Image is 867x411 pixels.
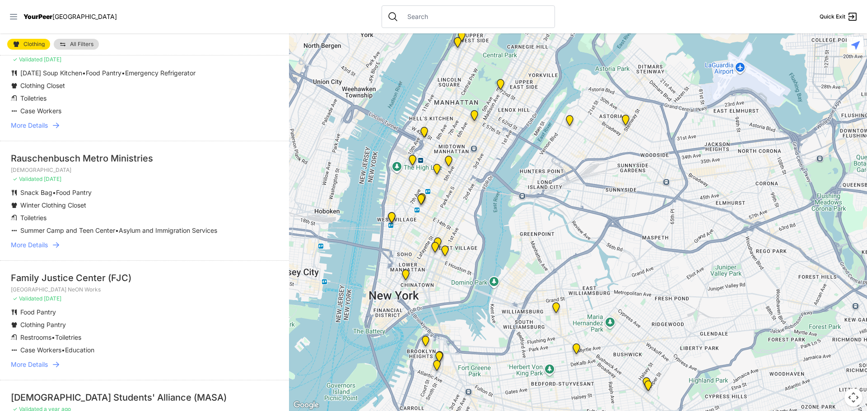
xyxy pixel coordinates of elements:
div: Brooklyn [433,351,445,366]
div: Fancy Thrift Shop [564,115,575,129]
div: Rauschenbusch Metro Ministries [11,152,278,165]
a: Open this area in Google Maps (opens a new window) [291,399,321,411]
span: More Details [11,121,48,130]
a: More Details [11,360,278,369]
div: Manhattan Criminal Court [400,269,411,284]
div: University Community Social Services (UCSS) [439,245,451,260]
span: Toiletries [55,333,81,341]
a: Quick Exit [820,11,858,22]
span: Asylum and Immigration Services [119,226,217,234]
span: Clothing Closet [20,82,65,89]
span: Case Workers [20,107,61,115]
span: Toiletries [20,94,47,102]
span: • [115,226,119,234]
div: Pathways Adult Drop-In Program [456,31,467,45]
span: [DATE] Soup Kitchen [20,69,82,77]
span: Quick Exit [820,13,845,20]
span: • [51,333,55,341]
span: Emergency Refrigerator [125,69,196,77]
div: St. Joseph House [429,242,441,256]
span: More Details [11,240,48,249]
div: Family Justice Center (FJC) [11,272,278,284]
div: Back of the Church [415,194,427,208]
a: YourPeer[GEOGRAPHIC_DATA] [23,14,117,19]
span: Food Pantry [86,69,121,77]
div: Chelsea [407,155,418,169]
a: All Filters [54,39,99,50]
span: All Filters [70,42,93,47]
a: More Details [11,121,278,130]
input: Search [402,12,549,21]
span: More Details [11,360,48,369]
span: YourPeer [23,13,52,20]
span: • [52,189,56,196]
span: [DATE] [44,175,61,182]
a: More Details [11,240,278,249]
div: St Thomas Episcopal Church [641,377,652,392]
div: Brooklyn [434,351,445,365]
p: [GEOGRAPHIC_DATA] NeON Works [11,286,278,293]
span: Case Workers [20,346,61,354]
img: Google [291,399,321,411]
span: [DATE] [44,295,61,302]
div: Greenwich Village [386,212,397,226]
span: Toiletries [20,214,47,222]
span: Education [65,346,94,354]
span: ✓ Validated [13,295,42,302]
span: • [61,346,65,354]
span: Food Pantry [56,189,92,196]
span: [DATE] [44,56,61,63]
div: Location of CCBQ, Brooklyn [571,343,582,358]
span: [GEOGRAPHIC_DATA] [52,13,117,20]
a: Clothing [7,39,50,50]
div: Bushwick/North Brooklyn [643,380,654,395]
span: Winter Clothing Closet [20,201,86,209]
div: Headquarters [431,164,443,178]
span: • [82,69,86,77]
span: ✓ Validated [13,56,42,63]
span: Summer Camp and Teen Center [20,226,115,234]
div: Metro Baptist Church [419,127,430,141]
span: Clothing [23,42,45,47]
span: Restrooms [20,333,51,341]
span: ✓ Validated [13,175,42,182]
button: Map camera controls [844,388,862,406]
div: Manhattan [495,79,506,93]
div: Church of St. Francis Xavier - Front Entrance [416,193,428,208]
div: [DEMOGRAPHIC_DATA] Students' Alliance (MASA) [11,391,278,404]
span: Snack Bag [20,189,52,196]
span: Clothing Pantry [20,321,66,328]
span: Food Pantry [20,308,56,316]
span: • [121,69,125,77]
div: Maryhouse [432,237,443,252]
p: [DEMOGRAPHIC_DATA] [11,166,278,174]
